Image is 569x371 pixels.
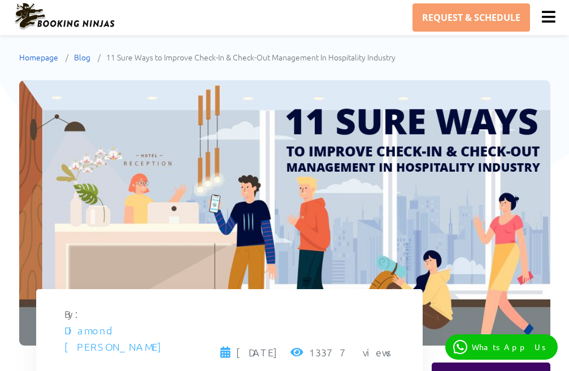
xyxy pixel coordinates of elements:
[64,324,166,353] a: Diamond. [PERSON_NAME]
[74,51,105,63] a: Blog
[14,2,115,30] img: Booking Ninjas Logo
[290,344,394,366] span: 13377 views
[412,3,530,32] a: REQUEST & SCHEDULE
[472,342,550,352] p: WhatsApp Us
[220,344,281,366] span: [DATE]
[445,334,558,360] a: WhatsApp Us
[64,306,211,366] div: By:
[106,51,396,63] span: 11 Sure Ways to Improve Check-In & Check-Out Management In Hospitality Industry
[19,51,72,63] a: Homepage
[19,80,550,346] img: 11 Sure Ways to Improve Check-In & Check-Out Management In Hospitality Industry thumbnail picture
